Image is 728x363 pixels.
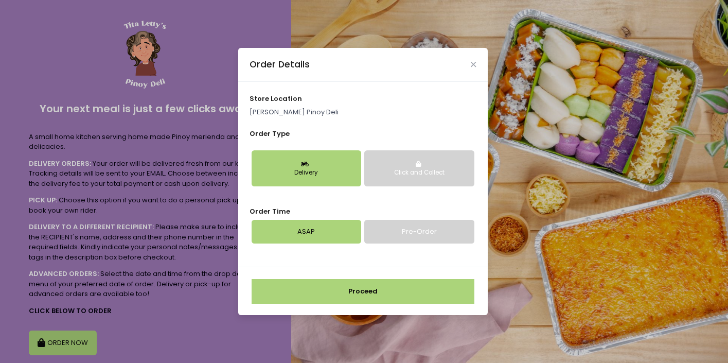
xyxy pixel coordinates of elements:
[250,94,302,103] span: store location
[250,107,476,117] p: [PERSON_NAME] Pinoy Deli
[252,220,361,244] a: ASAP
[364,150,474,186] button: Click and Collect
[250,58,310,71] div: Order Details
[250,129,290,139] span: Order Type
[364,220,474,244] a: Pre-Order
[252,279,474,304] button: Proceed
[259,168,354,178] div: Delivery
[252,150,361,186] button: Delivery
[471,62,476,67] button: Close
[371,168,467,178] div: Click and Collect
[250,206,290,216] span: Order Time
